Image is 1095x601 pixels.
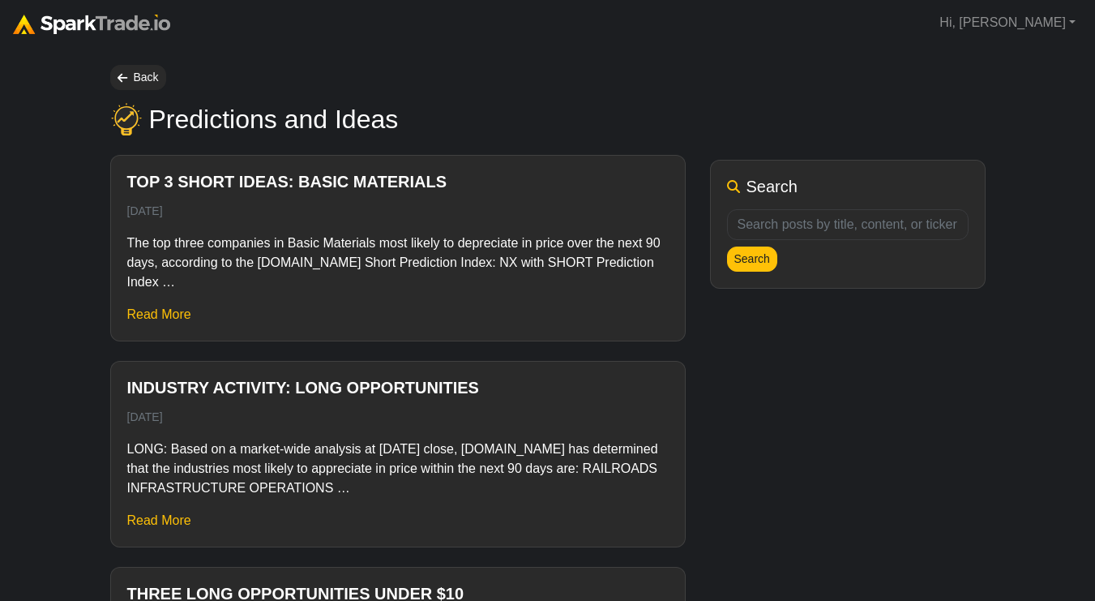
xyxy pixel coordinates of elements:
[110,65,166,90] a: Back
[127,172,669,191] h5: Top 3 Short ideas: Basic Materials
[933,6,1082,39] a: Hi, [PERSON_NAME]
[727,247,777,272] button: Search
[127,378,669,397] h5: Industry Activity: Long Opportunities
[13,15,170,34] img: sparktrade.png
[127,440,669,498] p: LONG: Based on a market-wide analysis at [DATE] close, [DOMAIN_NAME] has determined that the indu...
[127,410,163,423] small: [DATE]
[127,513,191,527] a: Read More
[127,204,163,217] small: [DATE]
[127,307,191,321] a: Read More
[127,234,669,292] p: The top three companies in Basic Materials most likely to depreciate in price over the next 90 da...
[727,209,969,240] input: Search posts by title, content, or ticker
[149,104,399,135] div: Predictions and Ideas
[746,177,798,196] h5: Search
